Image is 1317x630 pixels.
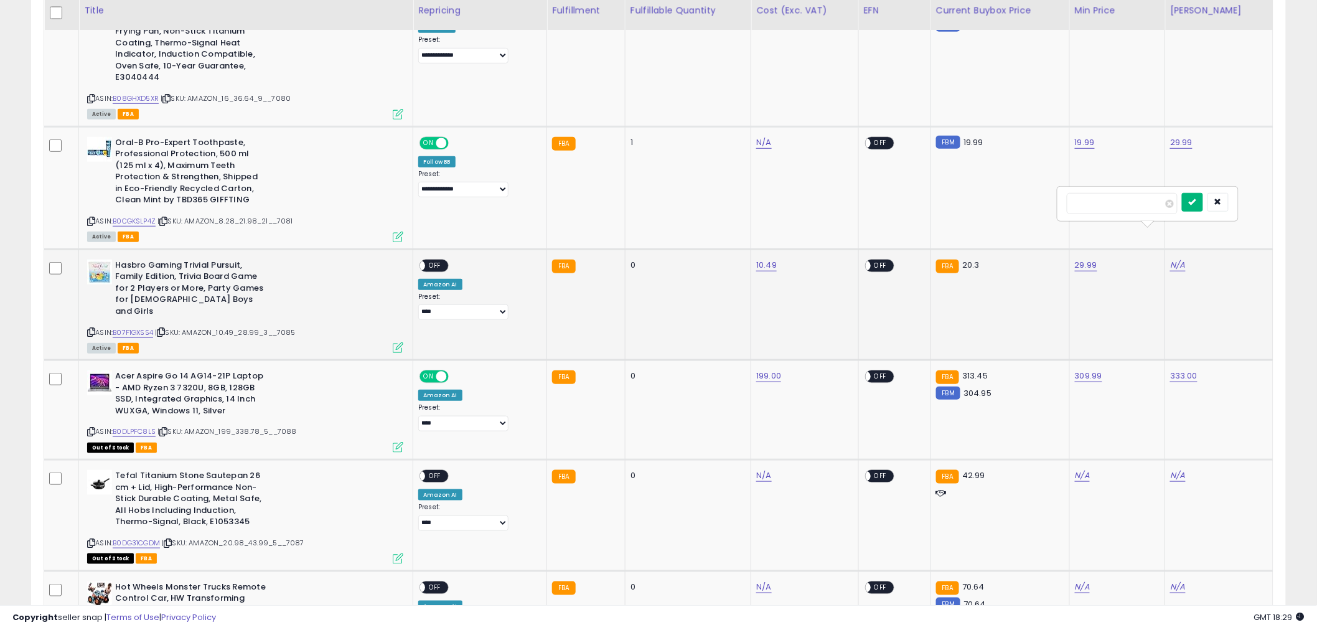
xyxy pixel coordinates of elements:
span: OFF [425,471,445,482]
span: 2025-10-13 18:29 GMT [1254,611,1305,623]
b: Tefal Titanium Stone Sautepan 26 cm + Lid, High-Performance Non-Stick Durable Coating, Metal Safe... [115,470,266,531]
span: | SKU: AMAZON_10.49_28.99_3__7085 [155,327,296,337]
a: 19.99 [1075,136,1095,149]
div: Preset: [418,403,537,431]
div: ASIN: [87,370,403,451]
b: Tefal [PERSON_NAME] [PERSON_NAME] Direct 24cm Frying Pan, Non-Stick Titanium Coating, Thermo-Sign... [115,2,266,87]
a: Privacy Policy [161,611,216,623]
a: 199.00 [756,370,781,382]
div: seller snap | | [12,612,216,624]
a: B07F1GXSS4 [113,327,153,338]
div: EFN [864,4,926,17]
small: FBA [552,370,575,384]
div: Preset: [418,293,537,321]
small: FBA [936,370,959,384]
span: All listings currently available for purchase on Amazon [87,343,116,354]
div: Current Buybox Price [936,4,1064,17]
a: 29.99 [1075,259,1097,271]
a: N/A [756,581,771,593]
a: N/A [756,136,771,149]
a: Terms of Use [106,611,159,623]
span: 20.3 [962,259,980,271]
span: OFF [425,260,445,271]
img: 41adS+yEl4L._SL40_.jpg [87,137,112,162]
div: Cost (Exc. VAT) [756,4,853,17]
small: FBM [936,387,960,400]
span: | SKU: AMAZON_199_338.78_5__7088 [157,426,296,436]
span: FBA [136,443,157,453]
span: ON [421,372,436,382]
div: ASIN: [87,260,403,352]
small: FBA [552,137,575,151]
span: 304.95 [963,387,991,399]
a: B0DG31CGDM [113,538,160,548]
a: N/A [756,469,771,482]
span: FBA [118,109,139,120]
span: OFF [871,138,891,148]
a: N/A [1170,259,1185,271]
div: Fulfillable Quantity [630,4,746,17]
img: 51C+E8UziYL._SL40_.jpg [87,260,112,284]
small: FBA [552,470,575,484]
a: N/A [1170,469,1185,482]
div: 0 [630,370,742,382]
div: 0 [630,581,742,593]
small: FBA [936,260,959,273]
span: OFF [871,582,891,593]
span: 19.99 [963,136,983,148]
span: All listings currently available for purchase on Amazon [87,109,116,120]
span: OFF [871,471,891,482]
b: Acer Aspire Go 14 AG14-21P Laptop - AMD Ryzen 3 7320U, 8GB, 128GB SSD, Integrated Graphics, 14 In... [115,370,266,420]
div: Amazon AI [418,390,462,401]
div: ASIN: [87,2,403,118]
div: Follow BB [418,156,455,167]
div: 1 [630,137,742,148]
img: 31c-OQMJ8-L._SL40_.jpg [87,470,112,495]
img: 51QnDRXGO6L._SL40_.jpg [87,370,112,395]
span: 313.45 [962,370,988,382]
small: FBA [936,581,959,595]
span: 42.99 [962,469,985,481]
div: ASIN: [87,470,403,562]
span: FBA [118,343,139,354]
div: Amazon AI [418,279,462,290]
small: FBM [936,136,960,149]
span: OFF [447,138,467,148]
a: N/A [1170,581,1185,593]
span: FBA [118,232,139,242]
div: 0 [630,470,742,481]
img: 51ygwHBXXpL._SL40_.jpg [87,581,112,606]
span: All listings currently available for purchase on Amazon [87,232,116,242]
span: FBA [136,553,157,564]
a: B08GHXD5XR [113,93,159,104]
span: All listings that are currently out of stock and unavailable for purchase on Amazon [87,443,134,453]
span: OFF [871,372,891,382]
span: OFF [871,260,891,271]
a: 29.99 [1170,136,1193,149]
strong: Copyright [12,611,58,623]
span: 70.64 [962,581,985,593]
div: Fulfillment [552,4,620,17]
a: B0CGKSLP4Z [113,216,156,227]
span: All listings that are currently out of stock and unavailable for purchase on Amazon [87,553,134,564]
b: Oral-B Pro-Expert Toothpaste, Professional Protection, 500 ml (125 ml x 4), Maximum Teeth Protect... [115,137,266,209]
span: OFF [425,582,445,593]
a: 333.00 [1170,370,1197,382]
span: | SKU: AMAZON_20.98_43.99_5__7087 [162,538,304,548]
a: 10.49 [756,259,777,271]
a: 309.99 [1075,370,1102,382]
span: ON [421,138,436,148]
div: Preset: [418,503,537,531]
a: B0DLPFC8LS [113,426,156,437]
div: Preset: [418,35,537,63]
div: Min Price [1075,4,1160,17]
span: | SKU: AMAZON_16_36.64_9__7080 [161,93,291,103]
div: 0 [630,260,742,271]
span: OFF [447,372,467,382]
div: ASIN: [87,137,403,241]
div: [PERSON_NAME] [1170,4,1268,17]
a: N/A [1075,581,1090,593]
span: | SKU: AMAZON_8.28_21.98_21__7081 [157,216,293,226]
a: N/A [1075,469,1090,482]
small: FBA [552,581,575,595]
